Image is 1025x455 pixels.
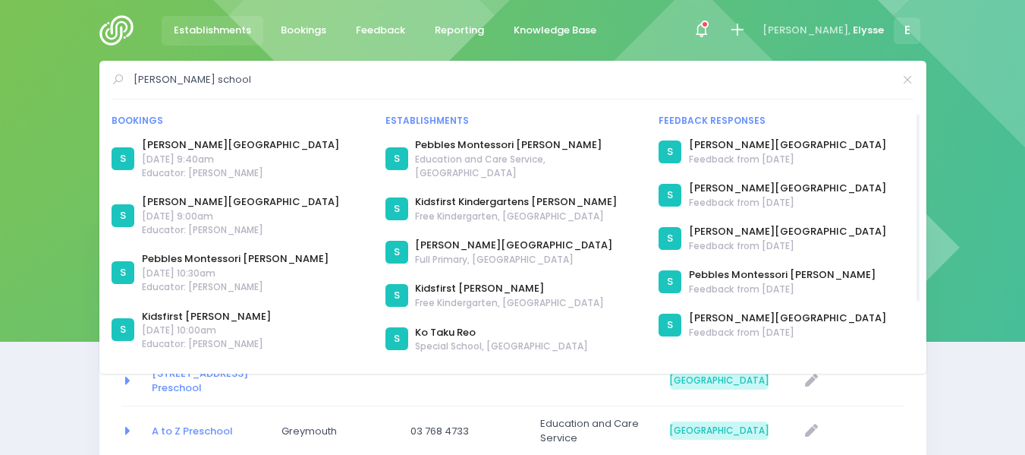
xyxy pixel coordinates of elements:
a: [PERSON_NAME][GEOGRAPHIC_DATA] [142,194,339,210]
a: [PERSON_NAME][GEOGRAPHIC_DATA] [689,137,886,153]
img: Logo [99,15,143,46]
span: 03 768 4733 [410,424,509,439]
div: S [385,327,408,350]
span: Full Primary, [GEOGRAPHIC_DATA] [415,253,612,267]
span: Establishments [174,23,251,38]
a: Kidsfirst [PERSON_NAME] [415,281,604,296]
span: Feedback from [DATE] [689,283,876,296]
span: [DATE] 10:00am [142,324,271,337]
div: S [112,204,134,227]
a: Edit [799,419,824,444]
a: [PERSON_NAME][GEOGRAPHIC_DATA] [689,224,886,239]
a: [STREET_ADDRESS] Preschool [152,366,248,396]
a: Establishments [162,16,264,46]
span: Educator: [PERSON_NAME] [142,223,339,237]
a: [PERSON_NAME][GEOGRAPHIC_DATA] [689,311,886,326]
span: Feedback [356,23,405,38]
a: Kidsfirst Kindergartens [PERSON_NAME] [415,194,617,210]
div: S [112,147,134,170]
div: S [385,241,408,264]
span: Special School, [GEOGRAPHIC_DATA] [415,340,588,353]
span: Free Kindergarten, [GEOGRAPHIC_DATA] [415,210,617,223]
span: [DATE] 10:30am [142,267,329,280]
a: Reporting [423,16,497,46]
div: S [112,318,134,341]
a: Pebbles Montessori [PERSON_NAME] [415,137,640,153]
input: Search for anything (like establishments, bookings, or feedback) [134,68,893,91]
td: South Island [660,356,790,406]
span: Education and Care Service [540,416,639,446]
span: Educator: [PERSON_NAME] [142,280,329,294]
div: S [659,270,681,293]
a: A to Z Preschool [152,424,233,438]
div: S [112,261,134,284]
div: S [385,197,408,220]
div: S [385,284,408,307]
span: [GEOGRAPHIC_DATA] [670,371,769,390]
a: Edit [799,368,824,393]
span: Feedback from [DATE] [689,239,886,253]
div: S [659,141,681,163]
span: Reporting [435,23,484,38]
a: [PERSON_NAME][GEOGRAPHIC_DATA] [415,238,612,253]
div: S [659,227,681,250]
span: Education and Care Service, [GEOGRAPHIC_DATA] [415,153,640,180]
a: [PERSON_NAME][GEOGRAPHIC_DATA] [689,181,886,196]
a: Pebbles Montessori [PERSON_NAME] [142,251,329,267]
a: Bookings [269,16,339,46]
span: Bookings [281,23,326,38]
div: S [659,184,681,207]
span: Feedback from [DATE] [689,196,886,210]
span: [PERSON_NAME], [762,23,850,38]
span: [DATE] 9:40am [142,153,339,166]
span: Knowledge Base [514,23,596,38]
span: Greymouth [281,424,380,439]
a: Feedback [344,16,418,46]
a: [PERSON_NAME][GEOGRAPHIC_DATA] [142,137,339,153]
span: [GEOGRAPHIC_DATA] [670,422,769,440]
a: Ko Taku Reo [415,325,588,340]
span: E [894,17,920,44]
div: Establishments [385,114,640,128]
div: Bookings [112,114,366,128]
span: [DATE] 9:00am [142,210,339,223]
a: Pebbles Montessori [PERSON_NAME] [689,267,876,283]
a: Knowledge Base [501,16,609,46]
a: Kidsfirst [PERSON_NAME] [142,309,271,324]
span: Elysse [853,23,884,38]
span: Educator: [PERSON_NAME] [142,337,271,351]
div: S [385,147,408,170]
td: null [789,356,904,406]
td: 120 Aerodrome Rd Preschool [142,356,272,406]
span: Educator: [PERSON_NAME] [142,166,339,180]
div: Feedback responses [659,114,913,128]
span: Free Kindergarten, [GEOGRAPHIC_DATA] [415,296,604,310]
span: Feedback from [DATE] [689,326,886,340]
span: Feedback from [DATE] [689,153,886,166]
div: S [659,314,681,337]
